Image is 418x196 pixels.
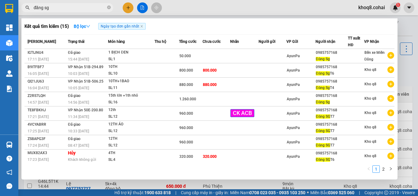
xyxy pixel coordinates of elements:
[68,72,89,76] span: 10:03 [DATE]
[387,109,394,116] span: plus-circle
[108,49,154,56] div: 1 BỊCH ĐEN
[140,25,143,28] span: close
[316,142,348,149] div: T7
[68,39,84,44] span: Trạng thái
[315,39,335,44] span: Người nhận
[230,39,239,44] span: Nhãn
[387,165,394,173] li: Next Page
[108,121,154,128] div: 12TH ÁO
[68,108,103,112] span: VP Nhận 50E-200.80
[364,68,376,72] span: Kho q8
[68,94,80,98] span: Đã giao
[287,111,300,116] span: AyunPa
[108,99,154,106] div: SL: 16
[6,183,12,189] span: message
[316,157,330,162] span: Đăng SG
[316,78,348,85] div: 0985757168
[364,82,376,86] span: Kho q8
[387,124,394,131] span: plus-circle
[316,113,348,120] div: T7
[98,23,146,30] span: Ngày tạo đơn gần nhất
[286,39,298,44] span: VP Gửi
[6,40,13,46] img: warehouse-icon
[179,140,193,144] span: 960.000
[155,39,166,44] span: Thu hộ
[203,154,217,159] span: 320.000
[28,115,49,119] span: 17:21 [DATE]
[364,139,376,144] span: Kho q8
[28,143,49,148] span: 17:24 [DATE]
[108,78,154,85] div: 10TH+1BAO
[387,153,394,159] span: plus-circle
[68,57,89,61] span: 15:44 [DATE]
[74,24,90,29] strong: Bộ lọc
[68,137,80,141] span: Đã giao
[287,83,300,87] span: AyunPa
[69,21,95,31] button: Bộ lọcdown
[28,50,66,56] div: IGTIJNU4
[28,129,49,133] span: 17:25 [DATE]
[203,83,217,87] span: 880.000
[179,83,193,87] span: 880.000
[108,92,154,99] div: 15th lớn +1th nhỏ
[6,142,13,148] img: warehouse-icon
[107,5,111,11] span: close-circle
[179,154,193,159] span: 320.000
[230,109,254,117] span: CK ACB
[28,64,66,70] div: B9ITFBF7
[68,122,80,127] span: Đã giao
[387,138,394,145] span: plus-circle
[24,23,69,30] h3: Kết quả tìm kiếm ( 15 )
[316,85,348,91] div: T4
[108,157,154,163] div: SL: 4
[28,150,66,156] div: MUX82AX3
[6,86,13,92] img: solution-icon
[108,150,154,157] div: 4TH
[316,129,330,133] span: Đăng SG
[316,50,348,56] div: 0985757168
[108,142,154,149] div: SL: 12
[387,81,394,87] span: plus-circle
[316,107,348,113] div: 0985757168
[28,78,66,85] div: QI21JU63
[316,136,348,142] div: 0985757168
[28,72,49,76] span: 16:05 [DATE]
[68,157,96,162] span: Khách không gửi
[316,64,348,70] div: 0985757168
[259,39,275,44] span: Người gửi
[6,156,12,161] span: question-circle
[6,70,13,77] img: warehouse-icon
[365,165,372,173] li: Previous Page
[5,4,13,13] img: logo-vxr
[86,24,90,28] span: down
[68,129,89,133] span: 10:33 [DATE]
[203,68,217,72] span: 800.000
[316,121,348,128] div: 0985757168
[364,111,376,115] span: Kho q8
[365,165,372,173] button: left
[179,126,193,130] span: 960.000
[108,113,154,120] div: SL: 12
[348,36,360,47] span: TT xuất HĐ
[6,24,13,31] img: dashboard-icon
[28,100,49,105] span: 14:57 [DATE]
[108,107,154,113] div: 12th
[68,86,89,90] span: 10:05 [DATE]
[380,166,387,172] a: 2
[364,125,376,129] span: Kho q8
[373,166,379,172] a: 1
[68,50,80,55] span: Đã giao
[387,66,394,73] span: plus-circle
[387,165,394,173] button: right
[108,128,154,135] div: SL: 12
[179,97,196,101] span: 1.260.000
[25,6,30,10] span: search
[203,39,221,44] span: Chưa cước
[364,96,376,101] span: Kho q8
[108,56,154,63] div: SL: 1
[316,57,330,61] span: Đăng Sg
[316,150,348,157] div: 0985757168
[287,54,300,58] span: AyunPa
